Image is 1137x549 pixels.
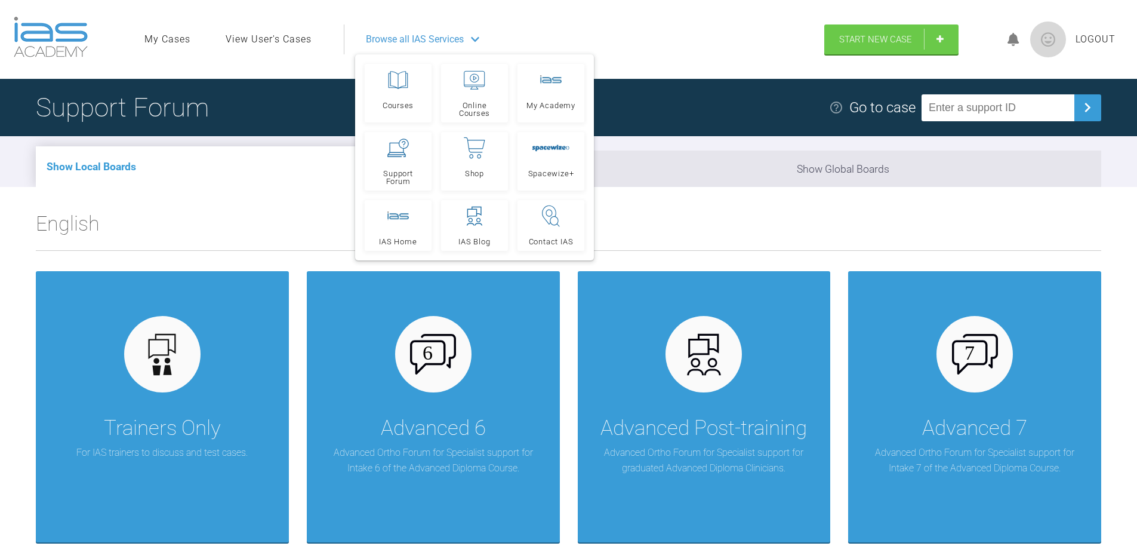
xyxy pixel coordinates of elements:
[410,334,456,375] img: advanced-6.cf6970cb.svg
[526,102,575,109] span: My Academy
[829,100,843,115] img: help.e70b9f3d.svg
[681,332,727,378] img: advanced.73cea251.svg
[36,207,1101,250] h2: English
[36,87,209,128] h1: Support Forum
[848,271,1101,542] a: Advanced 7Advanced Ortho Forum for Specialist support for Intake 7 of the Advanced Diploma Course.
[379,238,417,246] span: IAS Home
[14,17,88,57] img: logo-light.3e3ef733.png
[226,32,312,47] a: View User's Cases
[139,332,185,378] img: default.3be3f38f.svg
[441,64,508,122] a: Online Courses
[370,170,426,185] span: Support Forum
[866,445,1083,476] p: Advanced Ortho Forum for Specialist support for Intake 7 of the Advanced Diploma Course.
[441,200,508,251] a: IAS Blog
[922,94,1074,121] input: Enter a support ID
[569,151,1102,187] li: Show Global Boards
[952,334,998,375] img: advanced-7.aa0834c3.svg
[528,170,574,177] span: Spacewize+
[36,146,569,187] li: Show Local Boards
[1030,22,1066,57] img: profile.png
[1076,32,1116,47] a: Logout
[839,34,912,45] span: Start New Case
[578,271,831,542] a: Advanced Post-trainingAdvanced Ortho Forum for Specialist support for graduated Advanced Diploma ...
[517,200,584,251] a: Contact IAS
[381,412,486,445] div: Advanced 6
[824,24,959,54] a: Start New Case
[517,64,584,122] a: My Academy
[325,445,542,476] p: Advanced Ortho Forum for Specialist support for Intake 6 of the Advanced Diploma Course.
[922,412,1027,445] div: Advanced 7
[36,271,289,542] a: Trainers OnlyFor IAS trainers to discuss and test cases.
[529,238,574,246] span: Contact IAS
[365,132,432,191] a: Support Forum
[517,132,584,191] a: Spacewize+
[104,412,221,445] div: Trainers Only
[383,102,414,109] span: Courses
[600,412,807,445] div: Advanced Post-training
[76,445,248,461] p: For IAS trainers to discuss and test cases.
[446,102,503,117] span: Online Courses
[441,132,508,191] a: Shop
[366,32,464,47] span: Browse all IAS Services
[365,200,432,251] a: IAS Home
[1078,98,1097,117] img: chevronRight.28bd32b0.svg
[458,238,490,246] span: IAS Blog
[849,96,916,119] div: Go to case
[144,32,190,47] a: My Cases
[307,271,560,542] a: Advanced 6Advanced Ortho Forum for Specialist support for Intake 6 of the Advanced Diploma Course.
[596,445,813,476] p: Advanced Ortho Forum for Specialist support for graduated Advanced Diploma Clinicians.
[465,170,484,177] span: Shop
[365,64,432,122] a: Courses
